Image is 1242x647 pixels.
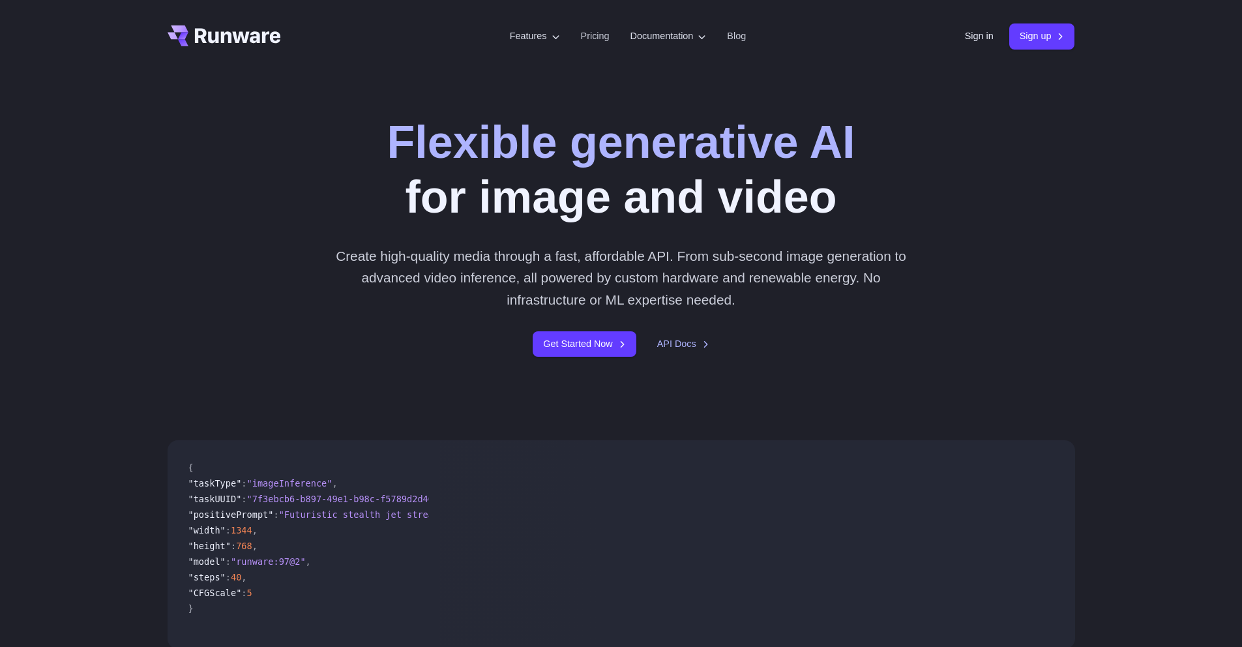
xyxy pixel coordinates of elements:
[188,588,242,598] span: "CFGScale"
[236,541,252,551] span: 768
[247,494,450,504] span: "7f3ebcb6-b897-49e1-b98c-f5789d2d40d7"
[331,245,911,310] p: Create high-quality media through a fast, affordable API. From sub-second image generation to adv...
[231,541,236,551] span: :
[188,556,226,567] span: "model"
[226,572,231,582] span: :
[226,525,231,535] span: :
[188,572,226,582] span: "steps"
[273,509,278,520] span: :
[387,115,855,224] h1: for image and video
[241,572,246,582] span: ,
[252,541,258,551] span: ,
[247,478,333,489] span: "imageInference"
[247,588,252,598] span: 5
[241,478,246,489] span: :
[231,525,252,535] span: 1344
[332,478,337,489] span: ,
[252,525,258,535] span: ,
[188,462,194,473] span: {
[188,541,231,551] span: "height"
[226,556,231,567] span: :
[188,478,242,489] span: "taskType"
[533,331,636,357] a: Get Started Now
[965,29,994,44] a: Sign in
[630,29,707,44] label: Documentation
[168,25,281,46] a: Go to /
[279,509,765,520] span: "Futuristic stealth jet streaking through a neon-lit cityscape with glowing purple exhaust"
[188,509,274,520] span: "positivePrompt"
[241,494,246,504] span: :
[306,556,311,567] span: ,
[188,525,226,535] span: "width"
[188,603,194,614] span: }
[241,588,246,598] span: :
[581,29,610,44] a: Pricing
[387,117,855,168] strong: Flexible generative AI
[1009,23,1075,49] a: Sign up
[727,29,746,44] a: Blog
[231,572,241,582] span: 40
[231,556,306,567] span: "runware:97@2"
[188,494,242,504] span: "taskUUID"
[657,337,709,352] a: API Docs
[510,29,560,44] label: Features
